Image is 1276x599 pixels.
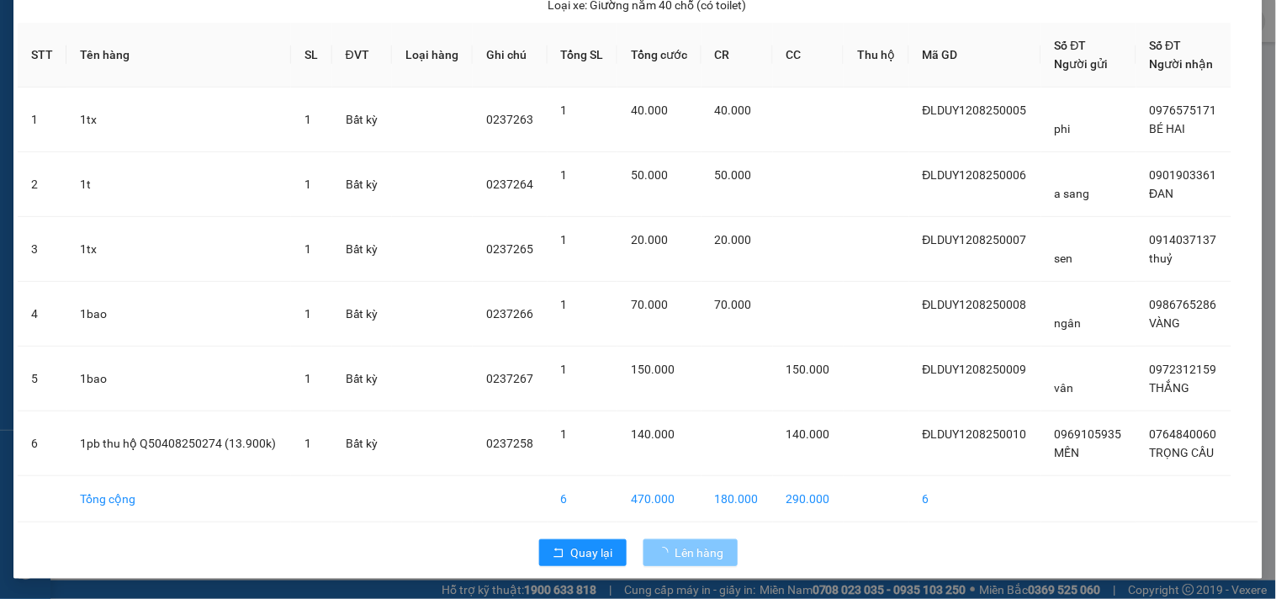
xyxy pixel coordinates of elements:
[715,168,752,182] span: 50.000
[548,476,618,522] td: 6
[1150,427,1217,441] span: 0764840060
[332,152,393,217] td: Bất kỳ
[291,23,331,87] th: SL
[561,363,568,376] span: 1
[702,476,773,522] td: 180.000
[1055,39,1087,52] span: Số ĐT
[332,217,393,282] td: Bất kỳ
[715,103,752,117] span: 40.000
[1150,298,1217,311] span: 0986765286
[18,411,66,476] td: 6
[617,476,702,522] td: 470.000
[643,539,738,566] button: Lên hàng
[1055,381,1074,395] span: vân
[631,427,675,441] span: 140.000
[1150,57,1214,71] span: Người nhận
[675,543,724,562] span: Lên hàng
[486,113,533,126] span: 0237263
[392,23,473,87] th: Loại hàng
[486,372,533,385] span: 0237267
[18,152,66,217] td: 2
[66,476,291,522] td: Tổng cộng
[66,411,291,476] td: 1pb thu hộ Q50408250274 (13.900k)
[1150,187,1174,200] span: ĐAN
[18,87,66,152] td: 1
[715,233,752,246] span: 20.000
[715,298,752,311] span: 70.000
[786,363,830,376] span: 150.000
[786,427,830,441] span: 140.000
[486,307,533,321] span: 0237266
[66,347,291,411] td: 1bao
[1150,39,1182,52] span: Số ĐT
[66,282,291,347] td: 1bao
[561,298,568,311] span: 1
[561,427,568,441] span: 1
[304,307,311,321] span: 1
[486,178,533,191] span: 0237264
[631,103,668,117] span: 40.000
[1150,168,1217,182] span: 0901903361
[1055,187,1090,200] span: a sang
[304,372,311,385] span: 1
[304,178,311,191] span: 1
[332,87,393,152] td: Bất kỳ
[548,23,618,87] th: Tổng SL
[923,298,1027,311] span: ĐLDUY1208250008
[1055,446,1080,459] span: MẾN
[304,113,311,126] span: 1
[18,23,66,87] th: STT
[332,282,393,347] td: Bất kỳ
[561,233,568,246] span: 1
[561,103,568,117] span: 1
[18,217,66,282] td: 3
[617,23,702,87] th: Tổng cước
[657,547,675,559] span: loading
[923,168,1027,182] span: ĐLDUY1208250006
[1150,103,1217,117] span: 0976575171
[909,476,1041,522] td: 6
[1055,252,1073,265] span: sen
[66,217,291,282] td: 1tx
[332,411,393,476] td: Bất kỳ
[18,347,66,411] td: 5
[66,87,291,152] td: 1tx
[571,543,613,562] span: Quay lại
[702,23,773,87] th: CR
[631,168,668,182] span: 50.000
[1150,381,1190,395] span: THẮNG
[332,23,393,87] th: ĐVT
[1055,57,1109,71] span: Người gửi
[304,242,311,256] span: 1
[1150,252,1173,265] span: thuỷ
[631,363,675,376] span: 150.000
[561,168,568,182] span: 1
[486,242,533,256] span: 0237265
[304,437,311,450] span: 1
[844,23,909,87] th: Thu hộ
[1150,316,1181,330] span: VÀNG
[773,476,844,522] td: 290.000
[332,347,393,411] td: Bất kỳ
[18,282,66,347] td: 4
[909,23,1041,87] th: Mã GD
[631,298,668,311] span: 70.000
[553,547,564,560] span: rollback
[486,437,533,450] span: 0237258
[1150,233,1217,246] span: 0914037137
[923,427,1027,441] span: ĐLDUY1208250010
[631,233,668,246] span: 20.000
[1150,446,1215,459] span: TRỌNG CẦU
[773,23,844,87] th: CC
[1150,122,1186,135] span: BÉ HAI
[66,23,291,87] th: Tên hàng
[923,103,1027,117] span: ĐLDUY1208250005
[923,233,1027,246] span: ĐLDUY1208250007
[923,363,1027,376] span: ĐLDUY1208250009
[473,23,548,87] th: Ghi chú
[1055,427,1122,441] span: 0969105935
[539,539,627,566] button: rollbackQuay lại
[1150,363,1217,376] span: 0972312159
[66,152,291,217] td: 1t
[1055,316,1082,330] span: ngân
